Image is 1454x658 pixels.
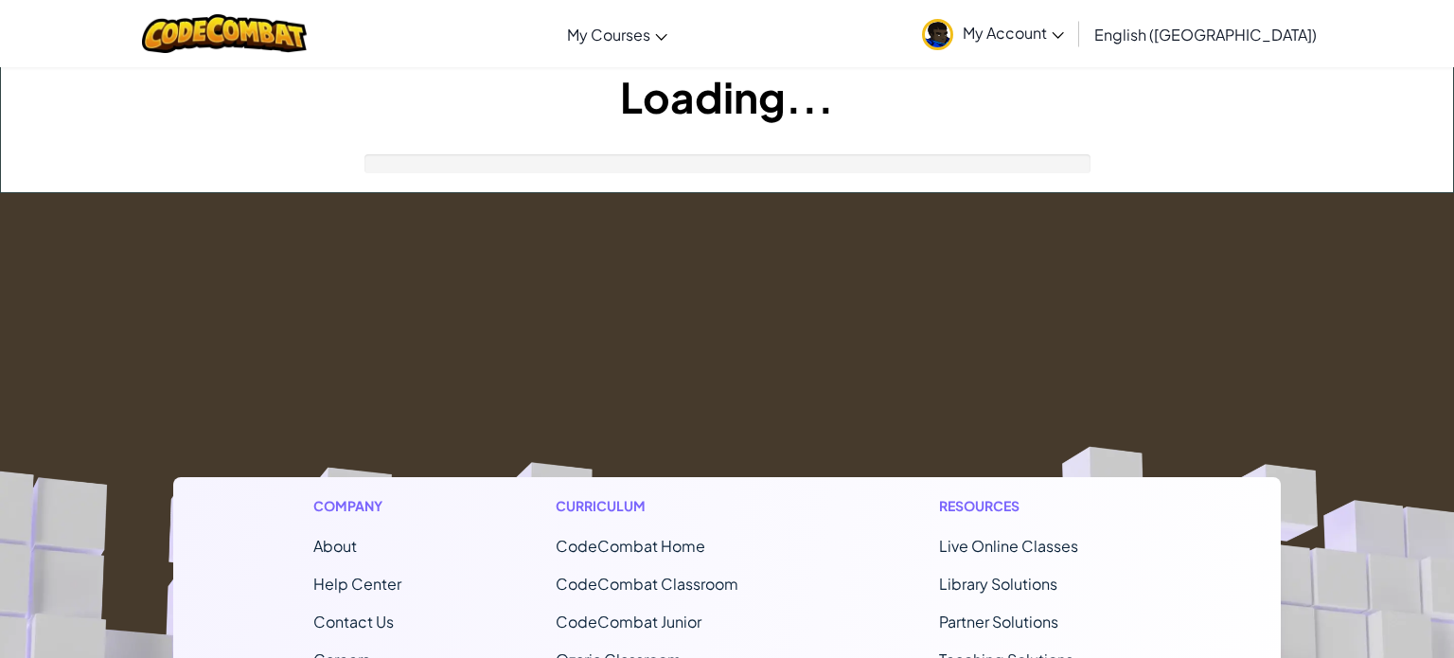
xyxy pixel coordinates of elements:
a: My Courses [558,9,677,60]
span: English ([GEOGRAPHIC_DATA]) [1094,25,1317,44]
a: About [313,536,357,556]
a: Help Center [313,574,401,594]
span: My Account [963,23,1064,43]
span: My Courses [567,25,650,44]
a: CodeCombat Junior [556,612,701,631]
span: Contact Us [313,612,394,631]
a: Partner Solutions [939,612,1058,631]
img: CodeCombat logo [142,14,308,53]
a: Library Solutions [939,574,1057,594]
a: My Account [913,4,1073,63]
a: English ([GEOGRAPHIC_DATA]) [1085,9,1326,60]
h1: Loading... [1,67,1453,126]
h1: Resources [939,496,1141,516]
a: Live Online Classes [939,536,1078,556]
h1: Company [313,496,401,516]
a: CodeCombat Classroom [556,574,738,594]
h1: Curriculum [556,496,785,516]
span: CodeCombat Home [556,536,705,556]
img: avatar [922,19,953,50]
